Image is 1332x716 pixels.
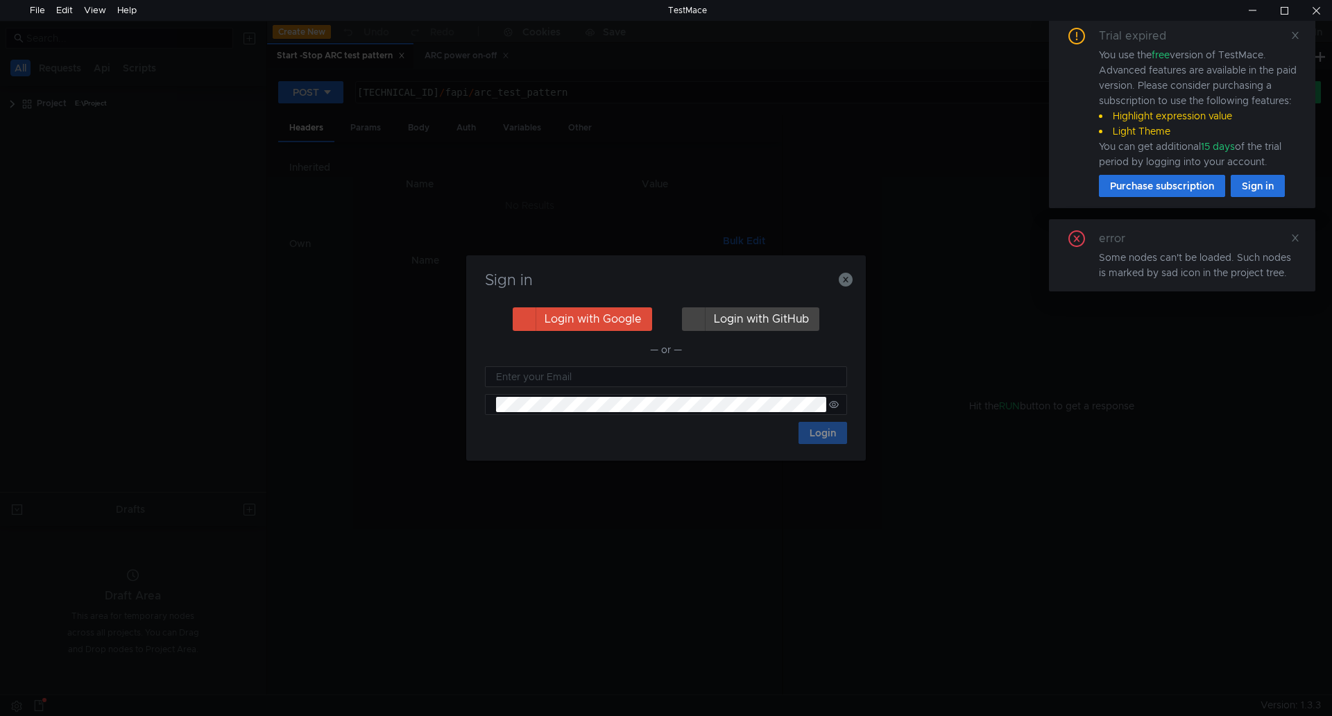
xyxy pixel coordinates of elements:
[1099,28,1183,44] div: Trial expired
[1099,250,1299,280] div: Some nodes can't be loaded. Such nodes is marked by sad icon in the project tree.
[1099,230,1142,247] div: error
[1099,139,1299,169] div: You can get additional of the trial period by logging into your account.
[682,307,819,331] button: Login with GitHub
[483,272,849,289] h3: Sign in
[1099,123,1299,139] li: Light Theme
[1099,175,1225,197] button: Purchase subscription
[485,341,847,358] div: — or —
[1231,175,1285,197] button: Sign in
[1099,47,1299,169] div: You use the version of TestMace. Advanced features are available in the paid version. Please cons...
[513,307,652,331] button: Login with Google
[1152,49,1170,61] span: free
[1099,108,1299,123] li: Highlight expression value
[496,369,839,384] input: Enter your Email
[1201,140,1235,153] span: 15 days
